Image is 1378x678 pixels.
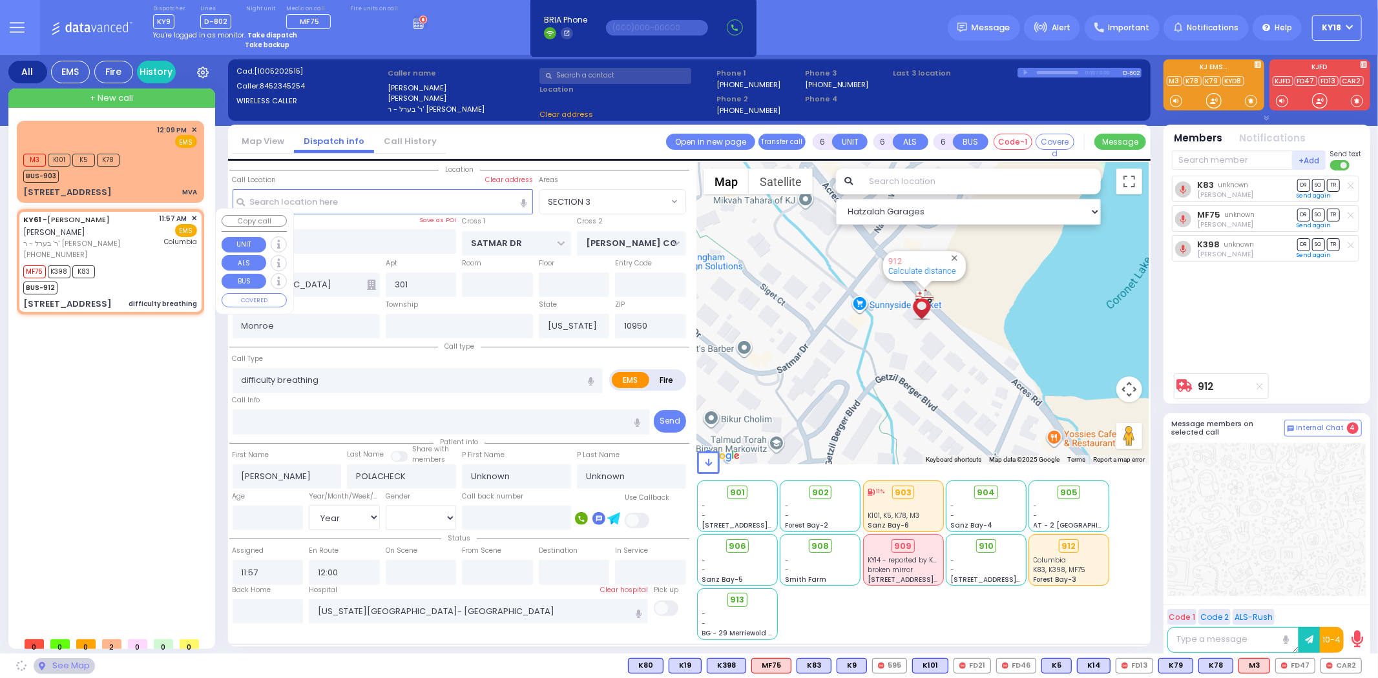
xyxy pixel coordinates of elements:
[600,585,648,595] label: Clear hospital
[837,658,867,673] div: K9
[412,455,445,464] span: members
[994,134,1032,150] button: Code-1
[246,5,275,13] label: Night unit
[702,520,824,530] span: [STREET_ADDRESS][PERSON_NAME]
[950,511,954,520] span: -
[438,342,481,351] span: Call type
[222,215,287,227] button: Copy call
[388,93,535,104] label: [PERSON_NAME]
[1197,249,1253,259] span: Joshua Adler
[48,265,70,278] span: K398
[628,658,663,673] div: BLS
[797,658,831,673] div: BLS
[892,486,915,500] div: 903
[34,658,94,674] div: See map
[347,449,384,460] label: Last Name
[1197,220,1253,229] span: Abraham Berger
[48,154,70,167] span: K101
[294,135,374,147] a: Dispatch info
[702,511,706,520] span: -
[1122,663,1128,669] img: red-radio-icon.svg
[539,189,686,214] span: SECTION 3
[388,83,535,94] label: [PERSON_NAME]
[260,81,305,91] span: 8452345254
[1187,22,1238,34] span: Notifications
[912,658,948,673] div: BLS
[872,658,907,673] div: 595
[811,540,829,553] span: 908
[702,619,706,628] span: -
[1034,575,1077,584] span: Forest Bay-3
[1321,658,1362,673] div: CAR2
[950,555,954,565] span: -
[182,187,197,197] div: MVA
[1327,209,1340,221] span: TR
[577,450,620,460] label: P Last Name
[539,190,668,213] span: SECTION 3
[1116,376,1142,402] button: Map camera controls
[1218,180,1249,190] span: unknown
[1108,22,1149,34] span: Important
[868,520,909,530] span: Sanz Bay-6
[137,61,176,83] a: History
[160,214,187,223] span: 11:57 AM
[915,288,934,304] div: 912
[1116,169,1142,194] button: Toggle fullscreen view
[749,169,813,194] button: Show satellite imagery
[233,450,269,460] label: First Name
[953,134,988,150] button: BUS
[702,575,744,584] span: Sanz Bay-5
[386,300,418,310] label: Township
[628,658,663,673] div: K80
[1225,210,1255,220] span: unknown
[1002,663,1008,669] img: red-radio-icon.svg
[1059,539,1079,553] div: 912
[1116,658,1153,673] div: FD13
[1297,251,1331,259] a: Send again
[233,189,533,214] input: Search location here
[1322,22,1342,34] span: KY18
[1197,180,1214,190] a: K83
[1167,76,1182,86] a: M3
[948,252,961,264] button: Close
[606,20,708,36] input: (000)000-00000
[1284,420,1362,437] button: Internal Chat 4
[154,639,173,649] span: 0
[23,265,46,278] span: MF75
[729,540,746,553] span: 906
[785,575,826,584] span: Smith Farm
[1164,64,1264,73] label: KJ EMS...
[1312,15,1362,41] button: KY18
[153,5,185,13] label: Dispatcher
[1198,382,1215,391] a: 912
[233,395,260,406] label: Call Info
[1060,486,1078,499] span: 905
[1238,658,1270,673] div: ALS
[439,165,480,174] span: Location
[1288,426,1294,432] img: comment-alt.png
[191,125,197,136] span: ✕
[1034,501,1038,511] span: -
[785,511,789,520] span: -
[90,92,133,105] span: + New call
[654,410,686,433] button: Send
[707,658,746,673] div: K398
[654,585,678,595] label: Pick up
[386,258,397,269] label: Apt
[233,354,264,364] label: Call Type
[8,61,47,83] div: All
[386,491,410,502] label: Gender
[957,23,967,32] img: message.svg
[200,14,231,29] span: D-802
[286,5,335,13] label: Medic on call
[539,68,691,84] input: Search a contact
[888,266,956,276] a: Calculate distance
[129,299,197,309] div: difficulty breathing
[950,565,954,575] span: -
[350,5,399,13] label: Fire units on call
[954,658,991,673] div: FD21
[972,21,1010,34] span: Message
[433,437,485,447] span: Patient info
[539,84,712,95] label: Location
[23,154,46,167] span: M3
